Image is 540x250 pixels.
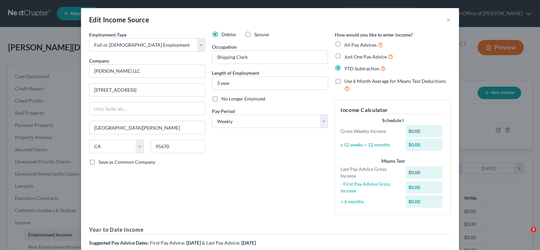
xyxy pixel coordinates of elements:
input: ex: 2 years [212,77,328,90]
div: ÷ 6 months [337,198,402,205]
span: & Last Pay Advice: [202,240,240,246]
span: Save as Common Company [99,159,155,165]
span: Just One Pay Advice [344,54,387,60]
div: Gross Weekly Income [337,128,402,135]
span: Employment Type [89,32,127,38]
span: Debtor [221,31,237,37]
span: All Pay Advices [344,42,377,48]
input: Enter address... [89,84,205,96]
h5: Year to Date Income [89,226,451,234]
span: Spouse [254,31,269,37]
label: Occupation [212,43,237,50]
strong: Suggested Pay Advice Dates: [89,240,149,246]
strong: [DATE] [186,240,201,246]
div: $0.00 [406,196,443,208]
h5: Income Calculator [341,106,445,114]
div: Means Test [341,158,445,164]
div: Edit Income Source [89,15,149,24]
input: Unit, Suite, etc... [89,102,205,115]
span: No Longer Employed [221,96,265,101]
div: - First Pay Advice Gross Income [337,181,402,194]
div: $0.00 [406,125,443,137]
span: 2 [531,227,536,232]
input: -- [212,51,328,64]
div: $0.00 [406,181,443,194]
strong: [DATE] [241,240,256,246]
label: How would you like to enter income? [335,31,413,38]
span: Pay Period [212,108,235,114]
label: Length of Employment [212,69,259,76]
input: Enter zip... [151,140,205,153]
span: Company [89,58,109,64]
span: First Pay Advice: [150,240,185,246]
span: Use 6 Month Average for Means Test Deductions [344,78,446,84]
button: × [446,16,451,24]
span: YTD Subtraction [344,66,379,71]
input: Search company by name... [89,64,205,78]
div: $0.00 [406,139,443,151]
div: Last Pay Advice Gross Income [337,166,402,179]
div: $0.00 [406,166,443,179]
input: Enter city... [89,121,205,134]
iframe: Intercom live chat [517,227,533,243]
div: x 52 weeks ÷ 12 months [337,141,402,148]
div: Schedule I [341,117,445,124]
